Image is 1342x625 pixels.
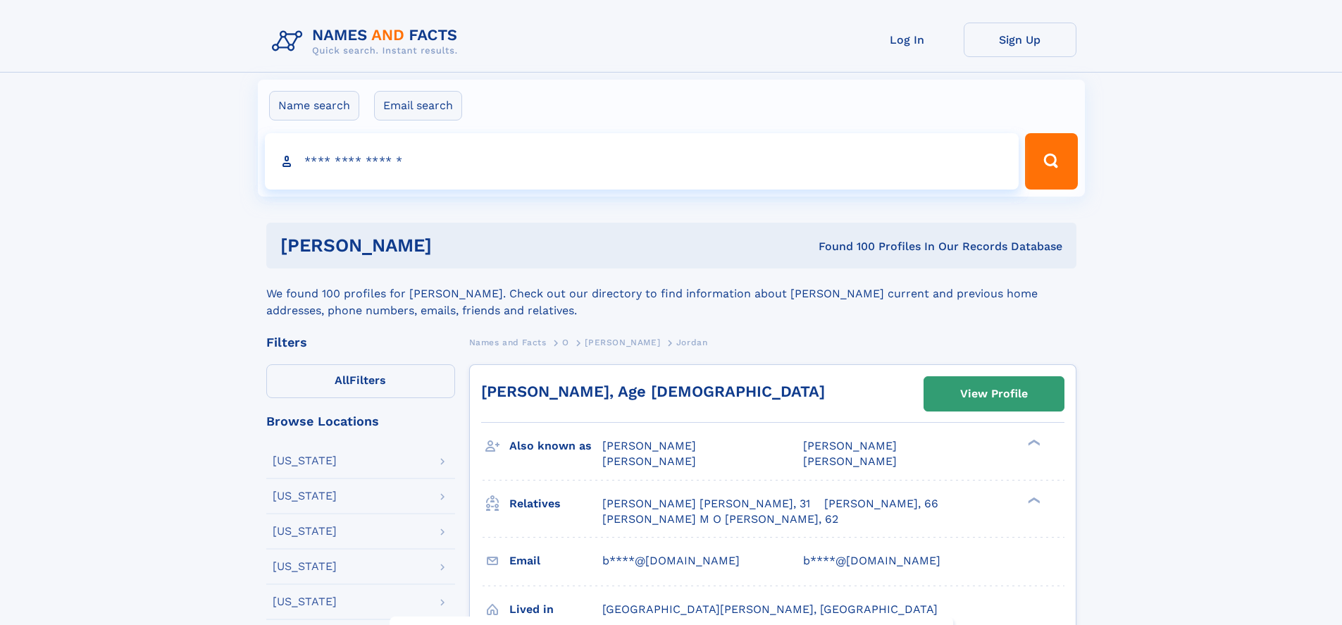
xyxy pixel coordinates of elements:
[266,336,455,349] div: Filters
[1024,438,1041,447] div: ❯
[273,526,337,537] div: [US_STATE]
[964,23,1076,57] a: Sign Up
[602,496,810,512] a: [PERSON_NAME] [PERSON_NAME], 31
[266,268,1076,319] div: We found 100 profiles for [PERSON_NAME]. Check out our directory to find information about [PERSO...
[273,561,337,572] div: [US_STATE]
[676,338,708,347] span: Jordan
[509,598,602,621] h3: Lived in
[960,378,1028,410] div: View Profile
[469,333,547,351] a: Names and Facts
[1025,133,1077,190] button: Search Button
[266,23,469,61] img: Logo Names and Facts
[602,439,696,452] span: [PERSON_NAME]
[374,91,462,120] label: Email search
[280,237,626,254] h1: [PERSON_NAME]
[273,596,337,607] div: [US_STATE]
[509,492,602,516] h3: Relatives
[481,383,825,400] a: [PERSON_NAME], Age [DEMOGRAPHIC_DATA]
[803,439,897,452] span: [PERSON_NAME]
[273,455,337,466] div: [US_STATE]
[509,549,602,573] h3: Email
[562,333,569,351] a: O
[625,239,1062,254] div: Found 100 Profiles In Our Records Database
[266,364,455,398] label: Filters
[585,338,660,347] span: [PERSON_NAME]
[273,490,337,502] div: [US_STATE]
[602,602,938,616] span: [GEOGRAPHIC_DATA][PERSON_NAME], [GEOGRAPHIC_DATA]
[265,133,1019,190] input: search input
[602,454,696,468] span: [PERSON_NAME]
[924,377,1064,411] a: View Profile
[562,338,569,347] span: O
[585,333,660,351] a: [PERSON_NAME]
[602,512,838,527] a: [PERSON_NAME] M O [PERSON_NAME], 62
[509,434,602,458] h3: Also known as
[1024,495,1041,505] div: ❯
[851,23,964,57] a: Log In
[266,415,455,428] div: Browse Locations
[335,373,349,387] span: All
[269,91,359,120] label: Name search
[803,454,897,468] span: [PERSON_NAME]
[824,496,938,512] a: [PERSON_NAME], 66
